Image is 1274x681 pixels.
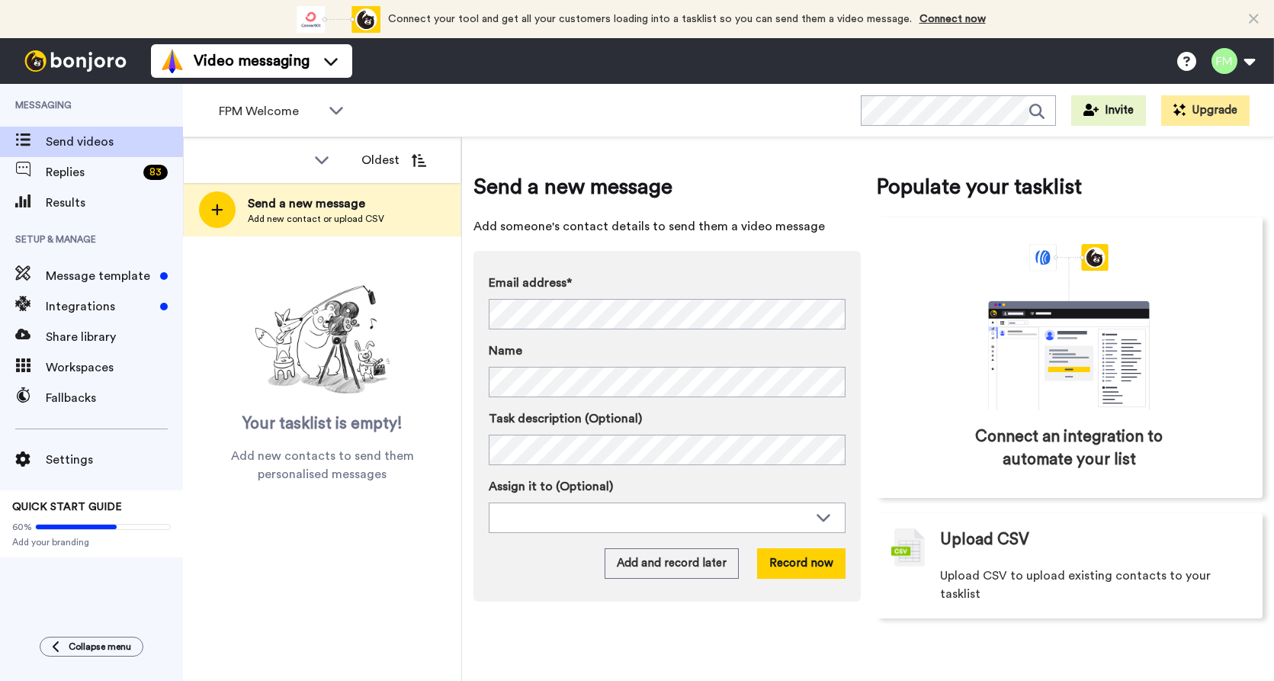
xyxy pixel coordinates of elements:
span: Add someone's contact details to send them a video message [473,217,861,236]
span: Settings [46,451,183,469]
span: Results [46,194,183,212]
a: Connect now [919,14,986,24]
div: 83 [143,165,168,180]
span: Name [489,342,522,360]
button: Collapse menu [40,637,143,657]
span: Upload CSV [940,528,1029,551]
img: bj-logo-header-white.svg [18,50,133,72]
span: FPM Welcome [219,102,321,120]
span: Upload CSV to upload existing contacts to your tasklist [940,567,1248,603]
span: Add new contact or upload CSV [248,213,384,225]
span: Add your branding [12,536,171,548]
span: Send a new message [473,172,861,202]
img: csv-grey.png [891,528,925,567]
span: 60% [12,521,32,533]
span: Collapse menu [69,641,131,653]
div: animation [955,244,1183,410]
img: ready-set-action.png [246,279,399,401]
label: Email address* [489,274,846,292]
span: Send a new message [248,194,384,213]
span: Connect an integration to automate your list [941,426,1199,471]
button: Record now [757,548,846,579]
span: Share library [46,328,183,346]
span: Add new contacts to send them personalised messages [206,447,438,483]
button: Upgrade [1161,95,1250,126]
div: animation [297,6,380,33]
button: Invite [1071,95,1146,126]
span: Populate your tasklist [876,172,1263,202]
button: Add and record later [605,548,739,579]
span: Connect your tool and get all your customers loading into a tasklist so you can send them a video... [388,14,912,24]
span: Integrations [46,297,154,316]
span: Video messaging [194,50,310,72]
label: Task description (Optional) [489,410,846,428]
span: Your tasklist is empty! [242,413,403,435]
span: Replies [46,163,137,181]
label: Assign it to (Optional) [489,477,846,496]
button: Oldest [350,145,438,175]
span: QUICK START GUIDE [12,502,122,512]
span: Message template [46,267,154,285]
span: Send videos [46,133,183,151]
span: Fallbacks [46,389,183,407]
span: Workspaces [46,358,183,377]
img: vm-color.svg [160,49,185,73]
